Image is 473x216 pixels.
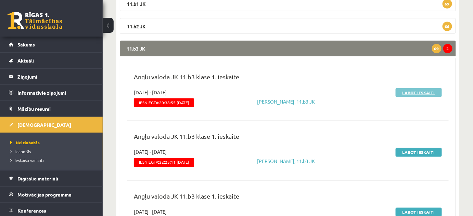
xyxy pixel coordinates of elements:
span: 22:25:11 [DATE] [159,160,189,165]
a: Ieskaišu varianti [10,157,96,163]
a: Sākums [9,37,94,52]
span: Neizlabotās [10,140,40,145]
legend: Informatīvie ziņojumi [17,85,94,100]
a: Motivācijas programma [9,187,94,202]
a: Digitālie materiāli [9,171,94,186]
span: Sākums [17,41,35,48]
span: Iesniegta: [134,98,194,107]
a: Mācību resursi [9,101,94,117]
span: Konferences [17,207,46,214]
a: Neizlabotās [10,139,96,146]
span: Izlabotās [10,149,31,154]
span: Motivācijas programma [17,191,72,198]
span: [DATE] - [DATE] [134,208,167,216]
span: Digitālie materiāli [17,175,58,181]
span: Mācību resursi [17,106,51,112]
p: Angļu valoda JK 11.b3 klase 1. ieskaite [134,72,442,85]
a: [PERSON_NAME], 11.b3 JK [257,98,315,105]
legend: 11.b2 JK [120,18,456,34]
a: Aktuāli [9,53,94,68]
span: [DEMOGRAPHIC_DATA] [17,122,71,128]
a: Ziņojumi [9,69,94,84]
span: 20:38:55 [DATE] [159,100,189,105]
span: 2 [443,44,452,53]
span: 69 [432,44,442,53]
p: Angļu valoda JK 11.b3 klase 1. ieskaite [134,132,442,145]
a: Rīgas 1. Tālmācības vidusskola [8,12,62,29]
a: Labot ieskaiti [396,148,442,157]
span: Aktuāli [17,57,34,64]
span: [DATE] - [DATE] [134,149,167,156]
span: Iesniegta: [134,158,194,167]
a: [DEMOGRAPHIC_DATA] [9,117,94,133]
span: [DATE] - [DATE] [134,89,167,96]
a: Informatīvie ziņojumi [9,85,94,100]
legend: Ziņojumi [17,69,94,84]
p: Angļu valoda JK 11.b3 klase 1. ieskaite [134,192,442,204]
legend: 11.b3 JK [120,41,456,56]
a: Labot ieskaiti [396,88,442,97]
span: Ieskaišu varianti [10,158,44,163]
span: 66 [443,22,452,31]
a: [PERSON_NAME], 11.b3 JK [257,158,315,164]
a: Izlabotās [10,148,96,154]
